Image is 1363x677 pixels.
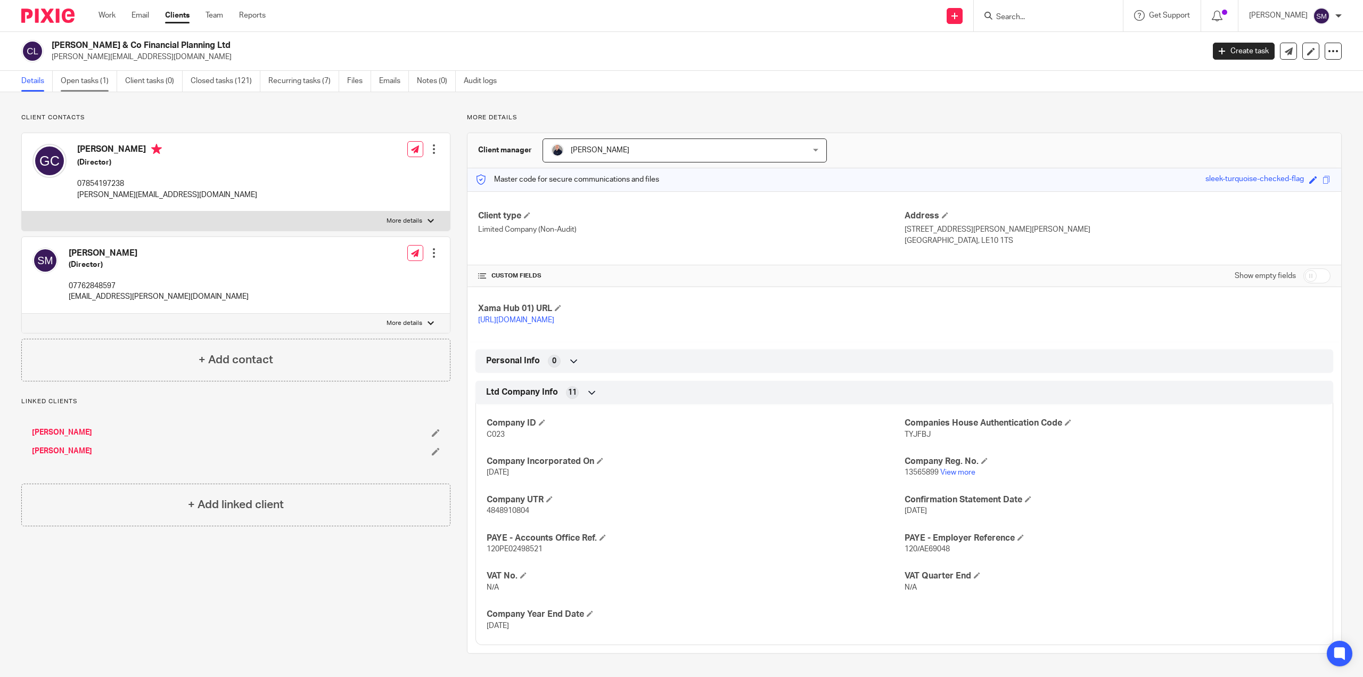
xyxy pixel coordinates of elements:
[1313,7,1330,25] img: svg%3E
[905,507,927,515] span: [DATE]
[61,71,117,92] a: Open tasks (1)
[77,144,257,157] h4: [PERSON_NAME]
[69,248,249,259] h4: [PERSON_NAME]
[206,10,223,21] a: Team
[487,431,505,438] span: C023
[475,174,659,185] p: Master code for secure communications and files
[379,71,409,92] a: Emails
[347,71,371,92] a: Files
[268,71,339,92] a: Recurring tasks (7)
[32,144,67,178] img: svg%3E
[905,469,939,476] span: 13565899
[905,545,950,553] span: 120/AE69048
[467,113,1342,122] p: More details
[487,456,904,467] h4: Company Incorporated On
[387,319,422,328] p: More details
[52,52,1197,62] p: [PERSON_NAME][EMAIL_ADDRESS][DOMAIN_NAME]
[905,456,1322,467] h4: Company Reg. No.
[21,9,75,23] img: Pixie
[905,224,1331,235] p: [STREET_ADDRESS][PERSON_NAME][PERSON_NAME]
[487,418,904,429] h4: Company ID
[165,10,190,21] a: Clients
[387,217,422,225] p: More details
[487,622,509,630] span: [DATE]
[98,10,116,21] a: Work
[905,235,1331,246] p: [GEOGRAPHIC_DATA], LE10 1TS
[905,584,917,591] span: N/A
[568,387,577,398] span: 11
[77,157,257,168] h5: (Director)
[905,533,1322,544] h4: PAYE - Employer Reference
[239,10,266,21] a: Reports
[132,10,149,21] a: Email
[77,178,257,189] p: 07854197238
[417,71,456,92] a: Notes (0)
[487,584,499,591] span: N/A
[151,144,162,154] i: Primary
[905,570,1322,582] h4: VAT Quarter End
[478,224,904,235] p: Limited Company (Non-Audit)
[478,303,904,314] h4: Xama Hub 01) URL
[1149,12,1190,19] span: Get Support
[552,356,556,366] span: 0
[487,494,904,505] h4: Company UTR
[125,71,183,92] a: Client tasks (0)
[905,494,1322,505] h4: Confirmation Statement Date
[1205,174,1304,186] div: sleek-turquoise-checked-flag
[69,281,249,291] p: 07762848597
[52,40,968,51] h2: [PERSON_NAME] & Co Financial Planning Ltd
[487,533,904,544] h4: PAYE - Accounts Office Ref.
[199,352,273,368] h4: + Add contact
[464,71,505,92] a: Audit logs
[21,71,53,92] a: Details
[487,469,509,476] span: [DATE]
[478,272,904,280] h4: CUSTOM FIELDS
[995,13,1091,22] input: Search
[77,190,257,200] p: [PERSON_NAME][EMAIL_ADDRESS][DOMAIN_NAME]
[940,469,975,476] a: View more
[69,291,249,302] p: [EMAIL_ADDRESS][PERSON_NAME][DOMAIN_NAME]
[905,431,931,438] span: TYJFBJ
[487,507,529,515] span: 4848910804
[486,355,540,366] span: Personal Info
[191,71,260,92] a: Closed tasks (121)
[1235,271,1296,281] label: Show empty fields
[188,496,284,513] h4: + Add linked client
[551,144,564,157] img: IMG_8745-0021-copy.jpg
[487,609,904,620] h4: Company Year End Date
[69,259,249,270] h5: (Director)
[905,210,1331,222] h4: Address
[905,418,1322,429] h4: Companies House Authentication Code
[32,427,92,438] a: [PERSON_NAME]
[478,210,904,222] h4: Client type
[21,397,450,406] p: Linked clients
[21,40,44,62] img: svg%3E
[21,113,450,122] p: Client contacts
[478,145,532,156] h3: Client manager
[1249,10,1308,21] p: [PERSON_NAME]
[487,570,904,582] h4: VAT No.
[571,146,629,154] span: [PERSON_NAME]
[32,248,58,273] img: svg%3E
[478,316,554,324] a: [URL][DOMAIN_NAME]
[487,545,543,553] span: 120PE02498521
[1213,43,1275,60] a: Create task
[486,387,558,398] span: Ltd Company Info
[32,446,92,456] a: [PERSON_NAME]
